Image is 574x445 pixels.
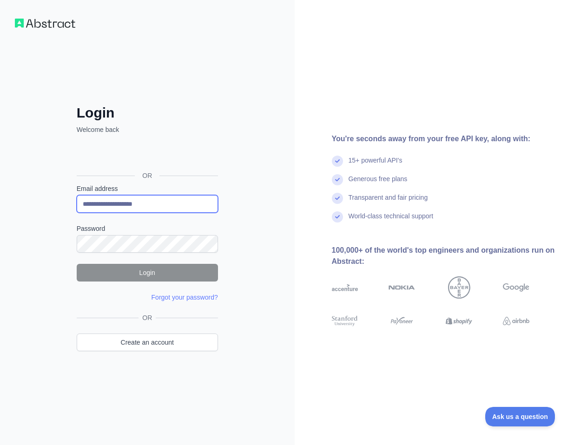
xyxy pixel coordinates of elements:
[332,314,358,327] img: stanford university
[349,174,408,193] div: Generous free plans
[77,334,218,351] a: Create an account
[446,314,472,327] img: shopify
[332,133,560,144] div: You're seconds away from your free API key, along with:
[332,276,358,299] img: accenture
[332,211,343,222] img: check mark
[77,125,218,134] p: Welcome back
[77,184,218,193] label: Email address
[389,314,415,327] img: payoneer
[503,314,529,327] img: airbnb
[77,264,218,281] button: Login
[152,294,218,301] a: Forgot your password?
[349,211,434,230] div: World-class technical support
[349,156,402,174] div: 15+ powerful API's
[389,276,415,299] img: nokia
[77,224,218,233] label: Password
[349,193,428,211] div: Transparent and fair pricing
[72,144,221,165] iframe: Sign in with Google Button
[485,407,555,426] iframe: Toggle Customer Support
[503,276,529,299] img: google
[332,193,343,204] img: check mark
[77,105,218,121] h2: Login
[135,171,159,180] span: OR
[448,276,470,299] img: bayer
[332,156,343,167] img: check mark
[332,174,343,185] img: check mark
[139,313,156,322] span: OR
[332,245,560,267] div: 100,000+ of the world's top engineers and organizations run on Abstract:
[15,19,75,28] img: Workflow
